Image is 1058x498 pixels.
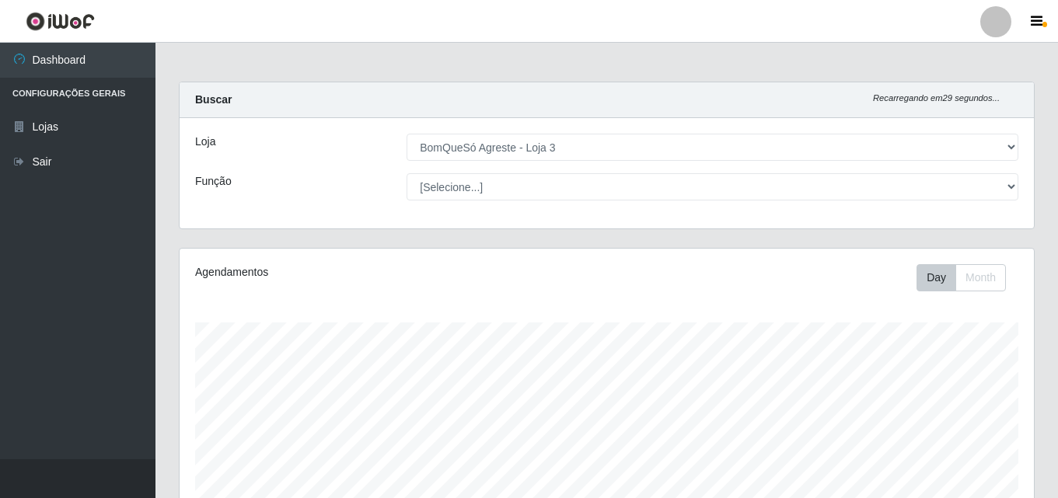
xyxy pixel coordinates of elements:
[195,134,215,150] label: Loja
[873,93,1000,103] i: Recarregando em 29 segundos...
[917,264,956,291] button: Day
[195,173,232,190] label: Função
[26,12,95,31] img: CoreUI Logo
[955,264,1006,291] button: Month
[917,264,1006,291] div: First group
[917,264,1018,291] div: Toolbar with button groups
[195,93,232,106] strong: Buscar
[195,264,525,280] div: Agendamentos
